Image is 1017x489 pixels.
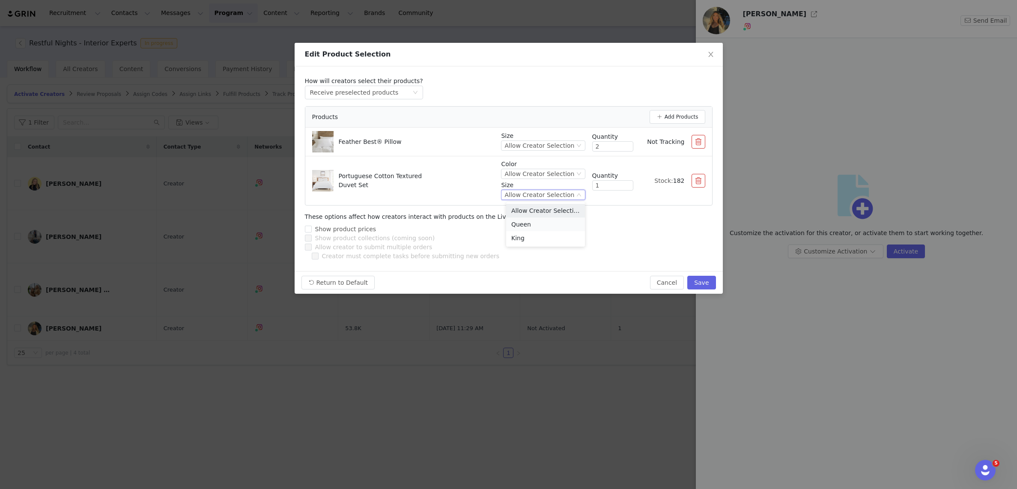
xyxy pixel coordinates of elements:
div: Receive preselected products [310,86,399,99]
span: Edit Product Selection [305,50,391,58]
button: Return to Default [301,276,375,289]
div: Stock: [640,176,685,185]
p: Feather Best® Pillow [339,137,402,146]
button: Add Products [650,110,705,124]
p: Size [501,131,585,140]
span: 5 [993,460,999,467]
div: Quantity [592,132,633,141]
i: icon: down [576,143,582,149]
span: Show product collections (coming soon) [312,235,438,242]
div: Allow Creator Selection [504,169,574,179]
img: Product Image [312,170,334,191]
span: These options affect how creators interact with products on the Live URL. [305,213,525,220]
span: Allow creator to submit multiple orders [312,244,436,250]
button: Cancel [650,276,684,289]
i: icon: down [413,90,418,96]
iframe: Intercom live chat [975,460,996,480]
i: icon: close [707,51,714,58]
span: Show product prices [312,226,380,233]
li: Queen [506,218,585,231]
p: Size [501,181,585,190]
span: 182 [673,177,685,184]
img: Product Image [312,131,334,152]
i: icon: down [576,171,582,177]
button: Save [687,276,716,289]
button: Close [699,43,723,67]
p: Portuguese Cotton Textured Duvet Set [339,172,426,190]
p: How will creators select their products? [305,77,423,86]
i: icon: down [576,192,582,198]
div: Allow Creator Selection [504,190,574,200]
span: Products [312,113,338,122]
span: Creator must complete tasks before submitting new orders [319,253,503,259]
div: Allow Creator Selection [504,141,574,150]
span: Not Tracking [647,138,684,145]
p: Color [501,160,585,169]
li: Allow Creator Selection [506,204,585,218]
div: Quantity [592,171,633,180]
li: King [506,231,585,245]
